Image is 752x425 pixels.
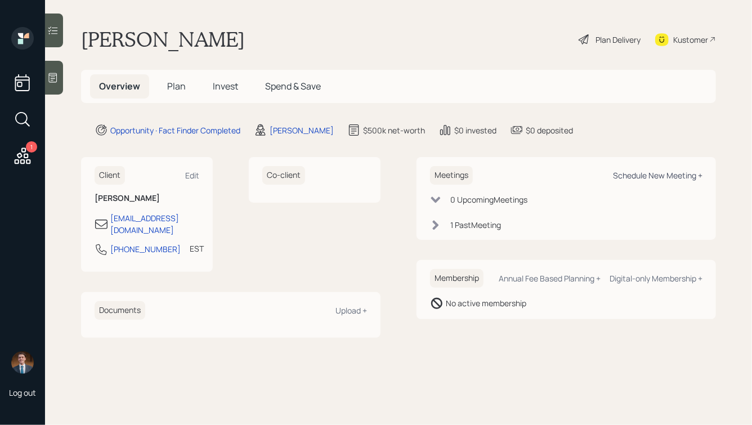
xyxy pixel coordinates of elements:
[596,34,641,46] div: Plan Delivery
[335,305,367,316] div: Upload +
[262,166,305,185] h6: Co-client
[610,273,702,284] div: Digital-only Membership +
[11,351,34,374] img: hunter_neumayer.jpg
[430,269,484,288] h6: Membership
[81,27,245,52] h1: [PERSON_NAME]
[99,80,140,92] span: Overview
[110,124,240,136] div: Opportunity · Fact Finder Completed
[265,80,321,92] span: Spend & Save
[95,166,125,185] h6: Client
[95,194,199,203] h6: [PERSON_NAME]
[613,170,702,181] div: Schedule New Meeting +
[110,243,181,255] div: [PHONE_NUMBER]
[450,194,527,205] div: 0 Upcoming Meeting s
[673,34,708,46] div: Kustomer
[270,124,334,136] div: [PERSON_NAME]
[213,80,238,92] span: Invest
[190,243,204,254] div: EST
[526,124,573,136] div: $0 deposited
[9,387,36,398] div: Log out
[450,219,501,231] div: 1 Past Meeting
[446,297,526,309] div: No active membership
[499,273,601,284] div: Annual Fee Based Planning +
[430,166,473,185] h6: Meetings
[185,170,199,181] div: Edit
[167,80,186,92] span: Plan
[454,124,496,136] div: $0 invested
[363,124,425,136] div: $500k net-worth
[110,212,199,236] div: [EMAIL_ADDRESS][DOMAIN_NAME]
[26,141,37,153] div: 1
[95,301,145,320] h6: Documents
